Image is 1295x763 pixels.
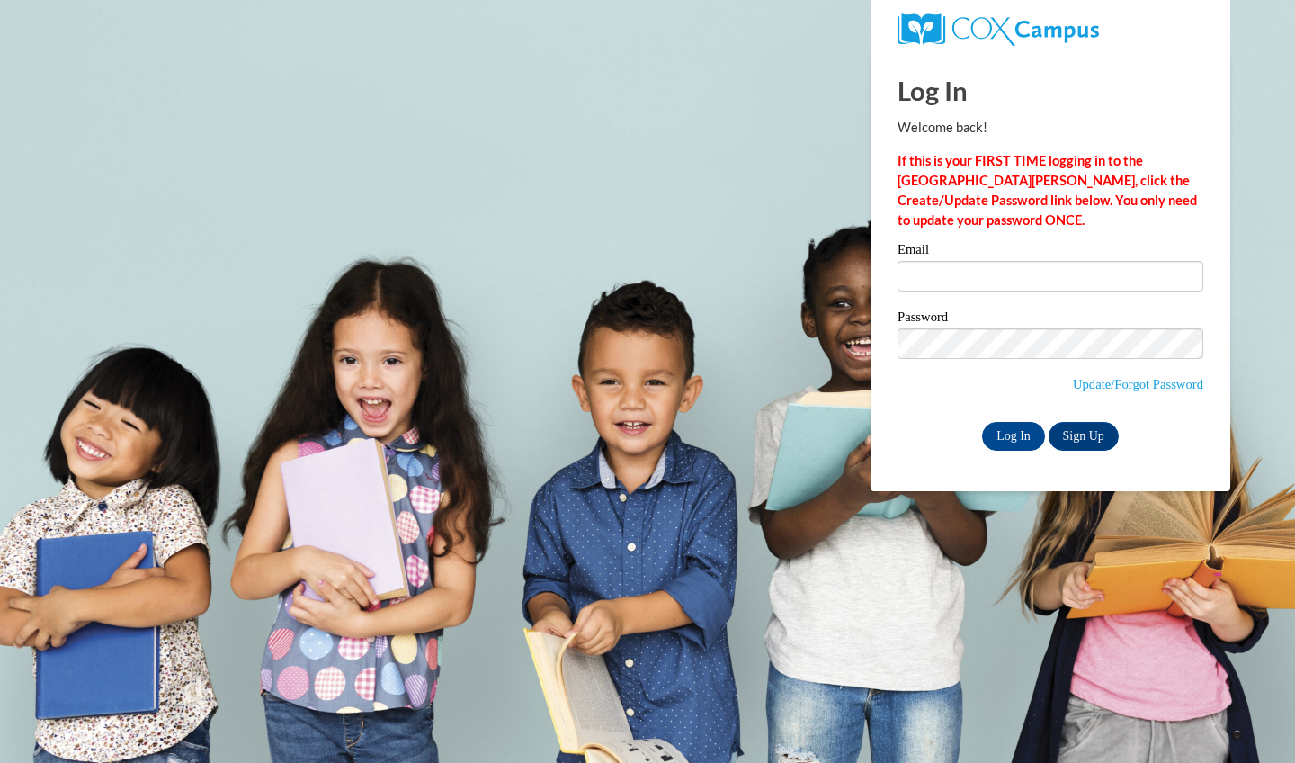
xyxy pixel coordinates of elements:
a: Update/Forgot Password [1073,377,1203,391]
p: Welcome back! [898,118,1203,138]
a: COX Campus [898,13,1203,46]
img: COX Campus [898,13,1099,46]
h1: Log In [898,72,1203,109]
label: Password [898,310,1203,328]
input: Log In [982,422,1045,451]
strong: If this is your FIRST TIME logging in to the [GEOGRAPHIC_DATA][PERSON_NAME], click the Create/Upd... [898,153,1197,228]
label: Email [898,243,1203,261]
a: Sign Up [1049,422,1119,451]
